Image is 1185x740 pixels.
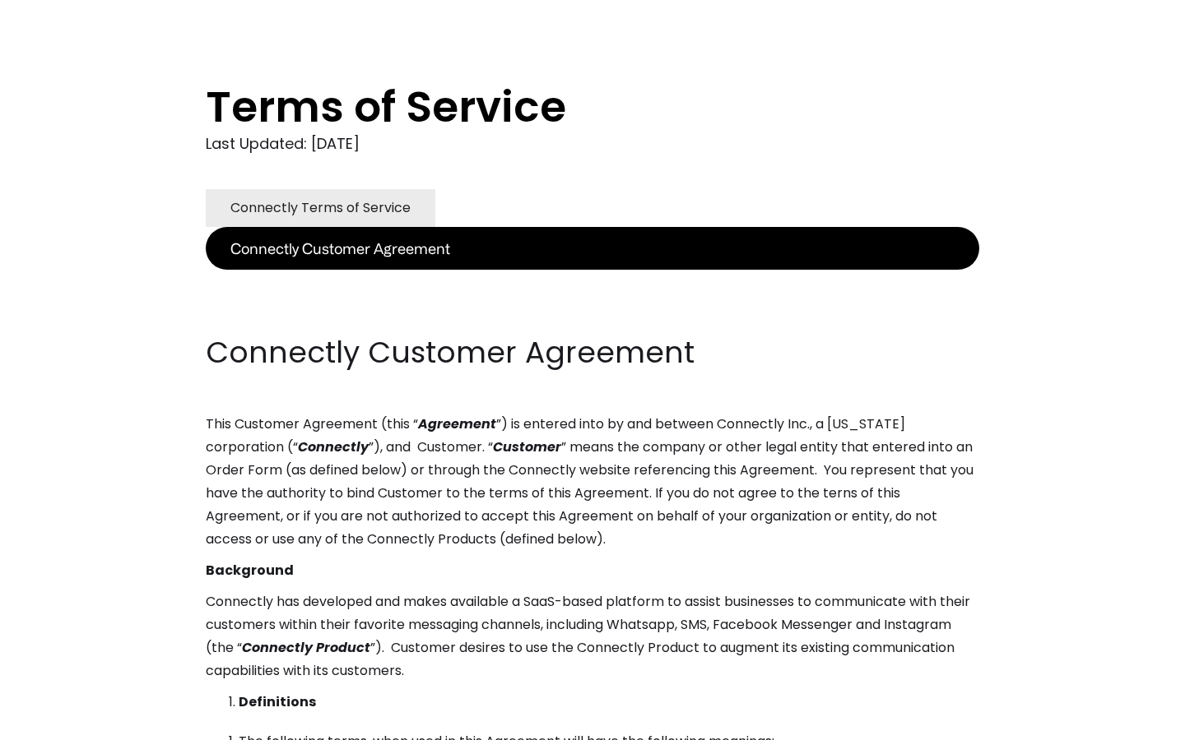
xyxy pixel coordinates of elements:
[206,132,979,156] div: Last Updated: [DATE]
[418,414,496,433] em: Agreement
[493,437,561,456] em: Customer
[33,711,99,734] ul: Language list
[206,590,979,682] p: Connectly has developed and makes available a SaaS-based platform to assist businesses to communi...
[206,270,979,293] p: ‍
[206,301,979,324] p: ‍
[16,710,99,734] aside: Language selected: English
[239,692,316,711] strong: Definitions
[206,82,913,132] h1: Terms of Service
[206,561,294,580] strong: Background
[206,413,979,551] p: This Customer Agreement (this “ ”) is entered into by and between Connectly Inc., a [US_STATE] co...
[206,332,979,373] h2: Connectly Customer Agreement
[230,197,411,220] div: Connectly Terms of Service
[242,638,370,657] em: Connectly Product
[298,437,369,456] em: Connectly
[230,237,450,260] div: Connectly Customer Agreement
